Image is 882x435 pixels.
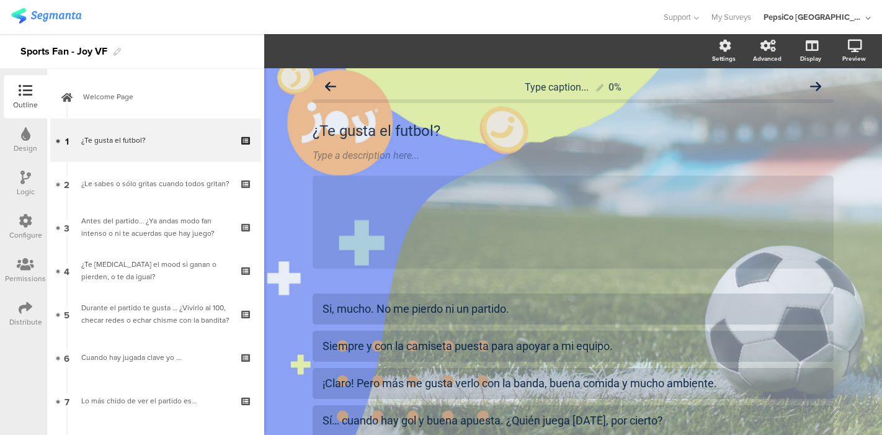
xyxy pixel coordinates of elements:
[81,351,229,364] div: Cuando hay jugada clave yo …
[81,134,229,146] div: ¿Te gusta el futbol?
[50,292,261,336] a: 5 Durante el partido te gusta … ¿Vivirlo al 100, checar redes o echar chisme con la bandita?
[50,119,261,162] a: 1 ¿Te gusta el futbol?
[20,42,107,61] div: Sports Fan - Joy VF
[712,54,736,63] div: Settings
[323,413,824,428] div: Sí… cuando hay gol y buena apuesta. ¿Quién juega [DATE], por cierto?
[313,150,834,161] div: Type a description here...
[50,249,261,292] a: 4 ¿Te [MEDICAL_DATA] el mood si ganan o pierden, o te da igual?
[64,177,69,191] span: 2
[81,395,229,407] div: Lo más chido de ver el partido es…
[5,273,46,284] div: Permissions
[842,54,866,63] div: Preview
[83,91,242,103] span: Welcome Page
[50,379,261,423] a: 7 Lo más chido de ver el partido es…
[800,54,821,63] div: Display
[64,351,69,364] span: 6
[81,302,229,326] div: Durante el partido te gusta … ¿Vivirlo al 100, checar redes o echar chisme con la bandita?
[313,122,834,140] p: ¿Te gusta el futbol?
[11,8,81,24] img: segmanta logo
[50,336,261,379] a: 6 Cuando hay jugada clave yo …
[608,81,621,93] div: 0%
[323,339,824,353] div: Siempre y con la camiseta puesta para apoyar a mi equipo.
[65,394,69,408] span: 7
[17,186,35,197] div: Logic
[664,11,691,23] span: Support
[753,54,782,63] div: Advanced
[764,11,863,23] div: PepsiCo [GEOGRAPHIC_DATA]
[9,316,42,328] div: Distribute
[81,177,229,190] div: ¿Le sabes o sólo gritas cuando todos gritan?
[64,264,69,277] span: 4
[14,143,37,154] div: Design
[64,307,69,321] span: 5
[323,376,824,390] div: ¡Claro! Pero más me gusta verlo con la banda, buena comida y mucho ambiente.
[50,75,261,119] a: Welcome Page
[13,99,38,110] div: Outline
[50,205,261,249] a: 3 Antes del partido… ¿Ya andas modo fan intenso o ni te acuerdas que hay juego?
[64,220,69,234] span: 3
[323,302,824,316] div: Si, mucho. No me pierdo ni un partido.
[525,81,589,93] span: Type caption...
[65,133,69,147] span: 1
[81,258,229,283] div: ¿Te cambia el mood si ganan o pierden, o te da igual?
[50,162,261,205] a: 2 ¿Le sabes o sólo gritas cuando todos gritan?
[81,215,229,240] div: Antes del partido… ¿Ya andas modo fan intenso o ni te acuerdas que hay juego?
[9,230,42,241] div: Configure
